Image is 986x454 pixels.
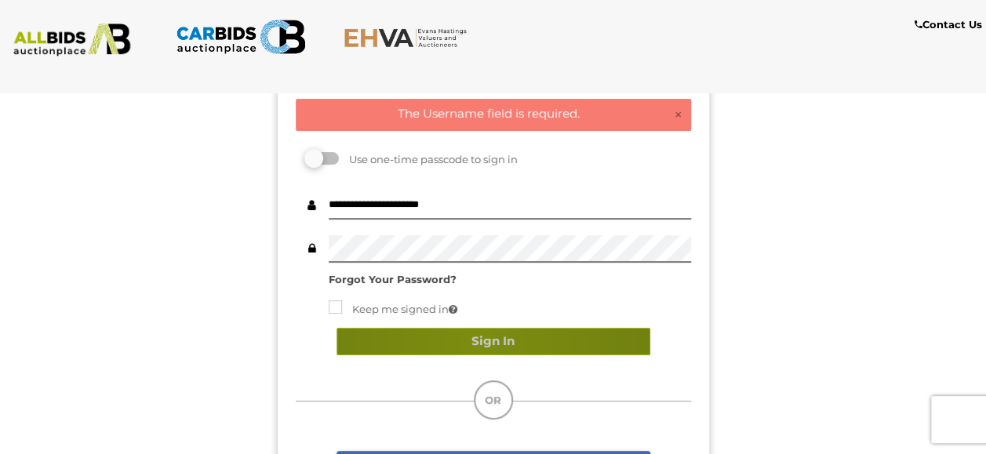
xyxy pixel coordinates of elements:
[7,24,137,56] img: ALLBIDS.com.au
[304,107,682,121] h4: The Username field is required.
[344,27,474,48] img: EHVA.com.au
[329,300,457,318] label: Keep me signed in
[915,16,986,34] a: Contact Us
[176,16,306,58] img: CARBIDS.com.au
[674,107,682,123] a: ×
[915,18,982,31] b: Contact Us
[341,153,518,165] span: Use one-time passcode to sign in
[329,273,457,285] a: Forgot Your Password?
[474,380,513,419] div: OR
[337,328,650,355] button: Sign In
